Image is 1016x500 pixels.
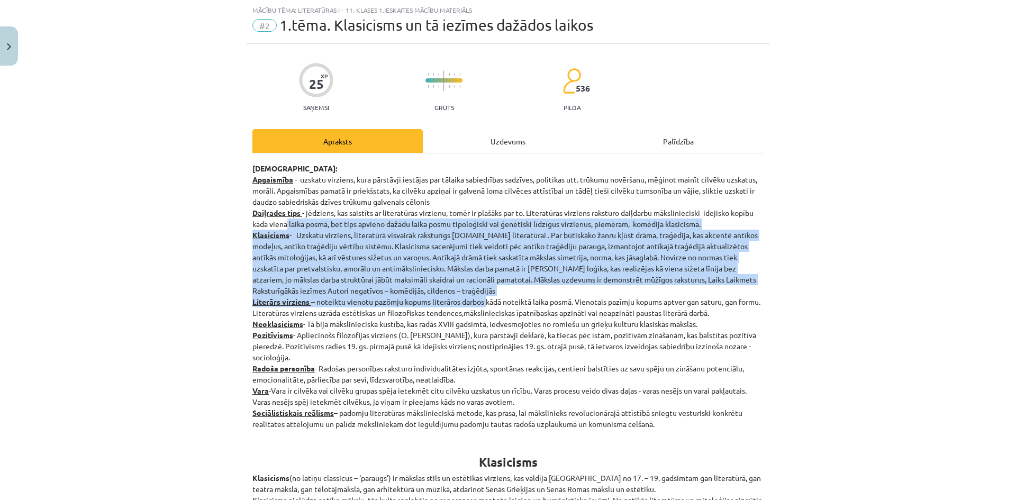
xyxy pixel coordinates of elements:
img: icon-short-line-57e1e144782c952c97e751825c79c345078a6d821885a25fce030b3d8c18986b.svg [449,85,450,88]
strong: Vara [252,386,269,395]
img: icon-short-line-57e1e144782c952c97e751825c79c345078a6d821885a25fce030b3d8c18986b.svg [433,73,434,76]
img: icon-short-line-57e1e144782c952c97e751825c79c345078a6d821885a25fce030b3d8c18986b.svg [438,85,439,88]
strong: Pozitīvisms [252,330,293,340]
span: 1.tēma. Klasicisms un tā iezīmes dažādos laikos [279,16,593,34]
p: Grūts [434,104,454,111]
p: pilda [564,104,580,111]
strong: Klasicisms [252,473,289,483]
img: icon-short-line-57e1e144782c952c97e751825c79c345078a6d821885a25fce030b3d8c18986b.svg [459,85,460,88]
strong: Daiļrades tips [252,208,301,217]
strong: Klasicisms [252,230,289,240]
img: icon-short-line-57e1e144782c952c97e751825c79c345078a6d821885a25fce030b3d8c18986b.svg [428,85,429,88]
span: XP [321,73,328,79]
u: Apgaismība [252,175,293,184]
strong: [DEMOGRAPHIC_DATA]: [252,163,337,173]
img: students-c634bb4e5e11cddfef0936a35e636f08e4e9abd3cc4e673bd6f9a4125e45ecb1.svg [563,68,581,94]
img: icon-short-line-57e1e144782c952c97e751825c79c345078a6d821885a25fce030b3d8c18986b.svg [433,85,434,88]
img: icon-short-line-57e1e144782c952c97e751825c79c345078a6d821885a25fce030b3d8c18986b.svg [428,73,429,76]
strong: Literārs virziens [252,297,310,306]
div: 25 [309,77,324,92]
p: Saņemsi [299,104,333,111]
img: icon-short-line-57e1e144782c952c97e751825c79c345078a6d821885a25fce030b3d8c18986b.svg [454,85,455,88]
div: Palīdzība [593,129,764,153]
b: Klasicisms [479,454,538,470]
img: icon-short-line-57e1e144782c952c97e751825c79c345078a6d821885a25fce030b3d8c18986b.svg [454,73,455,76]
div: Mācību tēma: Literatūras i - 11. klases 1.ieskaites mācību materiāls [252,6,764,14]
div: Apraksts [252,129,423,153]
img: icon-short-line-57e1e144782c952c97e751825c79c345078a6d821885a25fce030b3d8c18986b.svg [459,73,460,76]
span: #2 [252,19,277,32]
strong: Sociālistiskais reālisms [252,408,334,417]
strong: Radoša personība [252,363,315,373]
img: icon-short-line-57e1e144782c952c97e751825c79c345078a6d821885a25fce030b3d8c18986b.svg [438,73,439,76]
img: icon-long-line-d9ea69661e0d244f92f715978eff75569469978d946b2353a9bb055b3ed8787d.svg [443,70,444,91]
span: 536 [576,84,590,93]
img: icon-short-line-57e1e144782c952c97e751825c79c345078a6d821885a25fce030b3d8c18986b.svg [449,73,450,76]
p: - uzskatu virziens, kura pārstāvji iestājas par tālaika sabiedrības sadzīves, politikas utt. trūk... [252,163,764,430]
div: Uzdevums [423,129,593,153]
img: icon-close-lesson-0947bae3869378f0d4975bcd49f059093ad1ed9edebbc8119c70593378902aed.svg [7,43,11,50]
strong: Neoklasicisms [252,319,303,329]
